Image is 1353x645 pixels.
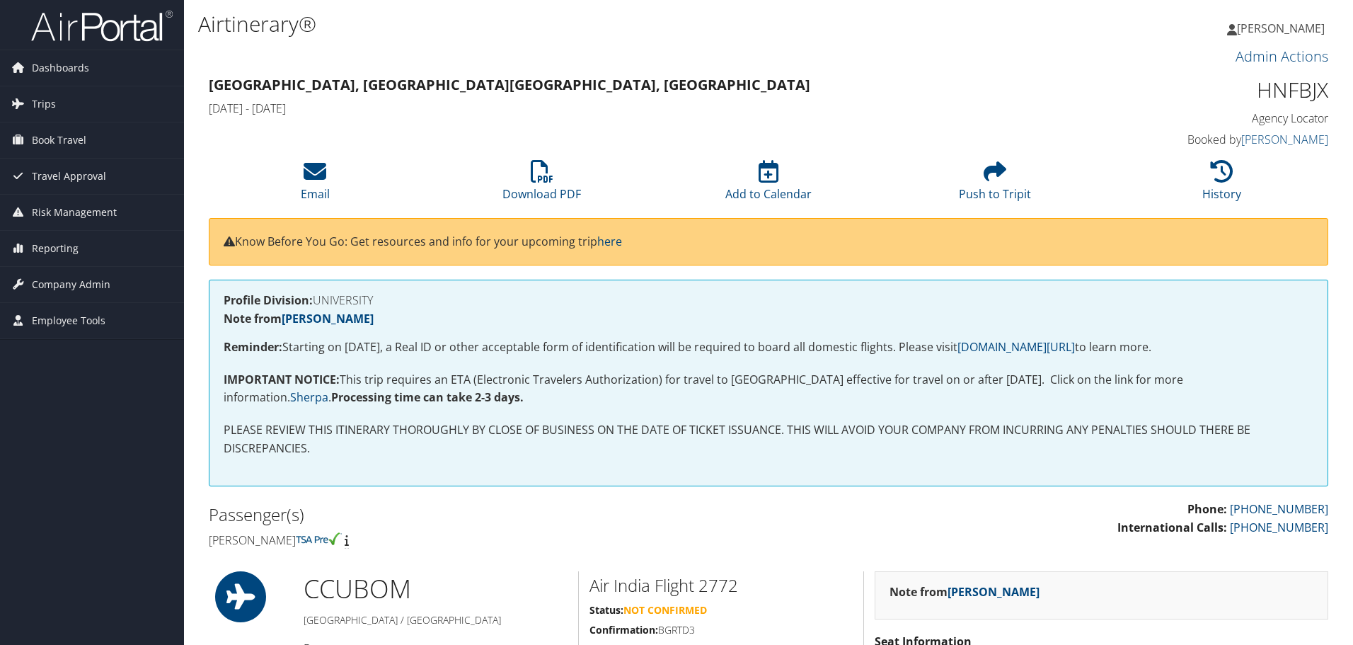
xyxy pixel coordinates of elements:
a: Push to Tripit [959,168,1031,202]
span: Trips [32,86,56,122]
strong: Reminder: [224,339,282,355]
h4: Booked by [1064,132,1328,147]
a: Admin Actions [1236,47,1328,66]
span: Reporting [32,231,79,266]
a: [PERSON_NAME] [282,311,374,326]
strong: International Calls: [1117,520,1227,535]
h5: BGRTD3 [589,623,853,637]
span: Book Travel [32,122,86,158]
img: airportal-logo.png [31,9,173,42]
span: [PERSON_NAME] [1237,21,1325,36]
strong: Confirmation: [589,623,658,637]
a: Download PDF [502,168,581,202]
strong: Status: [589,603,623,617]
strong: [GEOGRAPHIC_DATA], [GEOGRAPHIC_DATA] [GEOGRAPHIC_DATA], [GEOGRAPHIC_DATA] [209,75,810,94]
span: Company Admin [32,267,110,302]
h4: UNIVERSITY [224,295,1313,306]
a: Add to Calendar [725,168,812,202]
img: tsa-precheck.png [296,532,342,545]
strong: Phone: [1187,501,1227,517]
a: [PERSON_NAME] [1241,132,1328,147]
a: [PERSON_NAME] [948,584,1040,600]
a: Email [301,168,330,202]
a: [PERSON_NAME] [1227,7,1339,50]
strong: Processing time can take 2-3 days. [331,389,524,405]
a: [PHONE_NUMBER] [1230,501,1328,517]
strong: Note from [224,311,374,326]
a: Sherpa [290,389,328,405]
p: This trip requires an ETA (Electronic Travelers Authorization) for travel to [GEOGRAPHIC_DATA] ef... [224,371,1313,407]
span: Not Confirmed [623,603,707,617]
strong: Profile Division: [224,292,313,308]
span: Dashboards [32,50,89,86]
h1: HNFBJX [1064,75,1328,105]
p: Starting on [DATE], a Real ID or other acceptable form of identification will be required to boar... [224,338,1313,357]
h5: [GEOGRAPHIC_DATA] / [GEOGRAPHIC_DATA] [304,613,568,627]
h4: [PERSON_NAME] [209,532,758,548]
strong: IMPORTANT NOTICE: [224,372,340,387]
h4: [DATE] - [DATE] [209,101,1043,116]
strong: Note from [889,584,1040,600]
a: [PHONE_NUMBER] [1230,520,1328,535]
h2: Passenger(s) [209,503,758,527]
h2: Air India Flight 2772 [589,573,853,598]
a: here [597,234,622,249]
a: History [1202,168,1241,202]
span: Risk Management [32,195,117,230]
span: Travel Approval [32,159,106,194]
p: PLEASE REVIEW THIS ITINERARY THOROUGHLY BY CLOSE OF BUSINESS ON THE DATE OF TICKET ISSUANCE. THIS... [224,421,1313,457]
span: Employee Tools [32,303,105,338]
p: Know Before You Go: Get resources and info for your upcoming trip [224,233,1313,251]
a: [DOMAIN_NAME][URL] [957,339,1075,355]
h4: Agency Locator [1064,110,1328,126]
h1: CCU BOM [304,571,568,607]
h1: Airtinerary® [198,9,959,39]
